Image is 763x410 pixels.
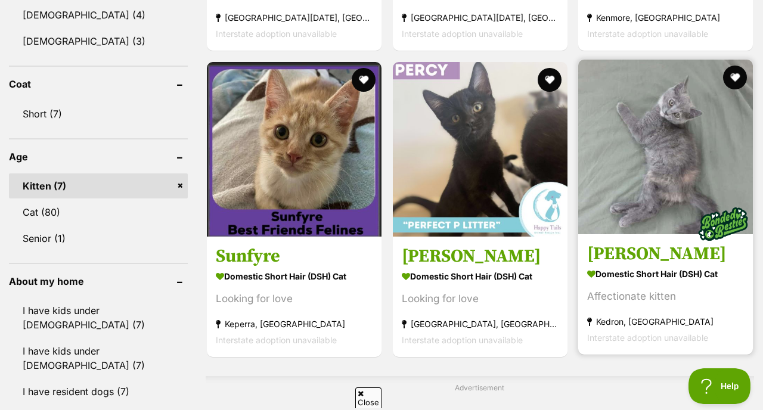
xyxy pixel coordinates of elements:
[9,200,188,225] a: Cat (80)
[393,62,567,237] img: Percy - Domestic Short Hair (DSH) Cat
[587,288,744,305] div: Affectionate kitten
[216,335,337,345] span: Interstate adoption unavailable
[402,10,559,26] strong: [GEOGRAPHIC_DATA][DATE], [GEOGRAPHIC_DATA]
[693,194,753,254] img: bonded besties
[537,68,561,92] button: favourite
[587,333,708,343] span: Interstate adoption unavailable
[9,29,188,54] a: [DEMOGRAPHIC_DATA] (3)
[9,298,188,337] a: I have kids under [DEMOGRAPHIC_DATA] (7)
[578,60,753,234] img: Connie - Domestic Short Hair (DSH) Cat
[688,368,751,404] iframe: Help Scout Beacon - Open
[402,245,559,268] h3: [PERSON_NAME]
[587,29,708,39] span: Interstate adoption unavailable
[402,29,523,39] span: Interstate adoption unavailable
[402,268,559,285] strong: Domestic Short Hair (DSH) Cat
[216,10,373,26] strong: [GEOGRAPHIC_DATA][DATE], [GEOGRAPHIC_DATA]
[207,62,381,237] img: Sunfyre - Domestic Short Hair (DSH) Cat
[216,291,373,307] div: Looking for love
[402,316,559,332] strong: [GEOGRAPHIC_DATA], [GEOGRAPHIC_DATA]
[9,173,188,198] a: Kitten (7)
[216,245,373,268] h3: Sunfyre
[402,291,559,307] div: Looking for love
[9,338,188,378] a: I have kids under [DEMOGRAPHIC_DATA] (7)
[9,79,188,89] header: Coat
[9,101,188,126] a: Short (7)
[587,265,744,282] strong: Domestic Short Hair (DSH) Cat
[9,2,188,27] a: [DEMOGRAPHIC_DATA] (4)
[216,316,373,332] strong: Keperra, [GEOGRAPHIC_DATA]
[587,243,744,265] h3: [PERSON_NAME]
[9,379,188,404] a: I have resident dogs (7)
[355,387,381,408] span: Close
[723,66,747,89] button: favourite
[587,10,744,26] strong: Kenmore, [GEOGRAPHIC_DATA]
[207,236,381,357] a: Sunfyre Domestic Short Hair (DSH) Cat Looking for love Keperra, [GEOGRAPHIC_DATA] Interstate adop...
[216,29,337,39] span: Interstate adoption unavailable
[587,313,744,330] strong: Kedron, [GEOGRAPHIC_DATA]
[578,234,753,355] a: [PERSON_NAME] Domestic Short Hair (DSH) Cat Affectionate kitten Kedron, [GEOGRAPHIC_DATA] Interst...
[9,151,188,162] header: Age
[352,68,376,92] button: favourite
[393,236,567,357] a: [PERSON_NAME] Domestic Short Hair (DSH) Cat Looking for love [GEOGRAPHIC_DATA], [GEOGRAPHIC_DATA]...
[402,335,523,345] span: Interstate adoption unavailable
[216,268,373,285] strong: Domestic Short Hair (DSH) Cat
[9,276,188,287] header: About my home
[9,226,188,251] a: Senior (1)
